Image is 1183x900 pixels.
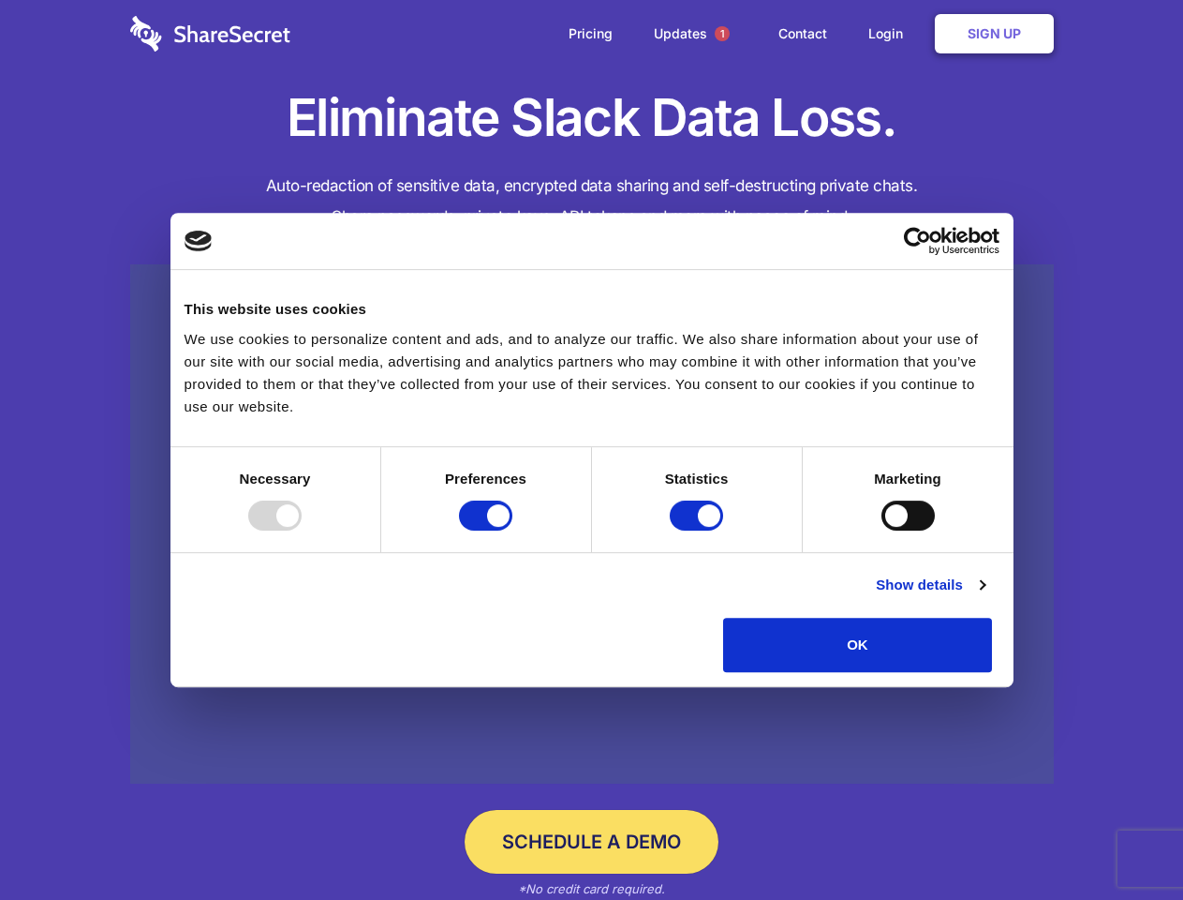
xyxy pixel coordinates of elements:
h4: Auto-redaction of sensitive data, encrypted data sharing and self-destructing private chats. Shar... [130,171,1054,232]
div: We use cookies to personalize content and ads, and to analyze our traffic. We also share informat... [185,328,999,418]
h1: Eliminate Slack Data Loss. [130,84,1054,152]
img: logo-wordmark-white-trans-d4663122ce5f474addd5e946df7df03e33cb6a1c49d2221995e7729f52c070b2.svg [130,16,290,52]
a: Show details [876,574,984,596]
a: Pricing [550,5,631,63]
em: *No credit card required. [518,881,665,896]
div: This website uses cookies [185,298,999,321]
a: Usercentrics Cookiebot - opens in a new window [835,227,999,255]
button: OK [723,618,992,672]
a: Sign Up [935,14,1054,53]
a: Schedule a Demo [465,810,718,874]
span: 1 [715,26,730,41]
a: Contact [760,5,846,63]
img: logo [185,231,213,251]
strong: Preferences [445,471,526,487]
a: Login [850,5,931,63]
a: Wistia video thumbnail [130,264,1054,785]
strong: Marketing [874,471,941,487]
strong: Necessary [240,471,311,487]
strong: Statistics [665,471,729,487]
